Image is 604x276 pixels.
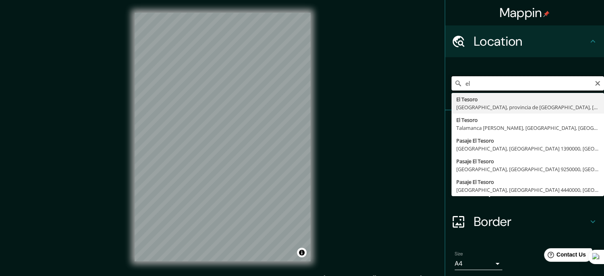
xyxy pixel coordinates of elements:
[500,5,550,21] h4: Mappin
[135,13,311,261] canvas: Map
[445,142,604,174] div: Style
[445,110,604,142] div: Pins
[594,79,601,87] button: Clear
[456,103,599,111] div: [GEOGRAPHIC_DATA], provincia de [GEOGRAPHIC_DATA], [GEOGRAPHIC_DATA]
[452,76,604,91] input: Pick your city or area
[456,186,599,194] div: [GEOGRAPHIC_DATA], [GEOGRAPHIC_DATA] 4440000, [GEOGRAPHIC_DATA]
[456,157,599,165] div: Pasaje El Tesoro
[456,145,599,152] div: [GEOGRAPHIC_DATA], [GEOGRAPHIC_DATA] 1390000, [GEOGRAPHIC_DATA]
[456,137,599,145] div: Pasaje El Tesoro
[297,248,307,257] button: Toggle attribution
[445,174,604,206] div: Layout
[474,214,588,230] h4: Border
[474,33,588,49] h4: Location
[445,25,604,57] div: Location
[455,251,463,257] label: Size
[456,95,599,103] div: El Tesoro
[456,165,599,173] div: [GEOGRAPHIC_DATA], [GEOGRAPHIC_DATA] 9250000, [GEOGRAPHIC_DATA]
[455,257,502,270] div: A4
[533,245,595,267] iframe: Help widget launcher
[543,11,550,17] img: pin-icon.png
[445,206,604,237] div: Border
[456,178,599,186] div: Pasaje El Tesoro
[456,124,599,132] div: Talamanca [PERSON_NAME], [GEOGRAPHIC_DATA], [GEOGRAPHIC_DATA]
[456,116,599,124] div: El Tesoro
[474,182,588,198] h4: Layout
